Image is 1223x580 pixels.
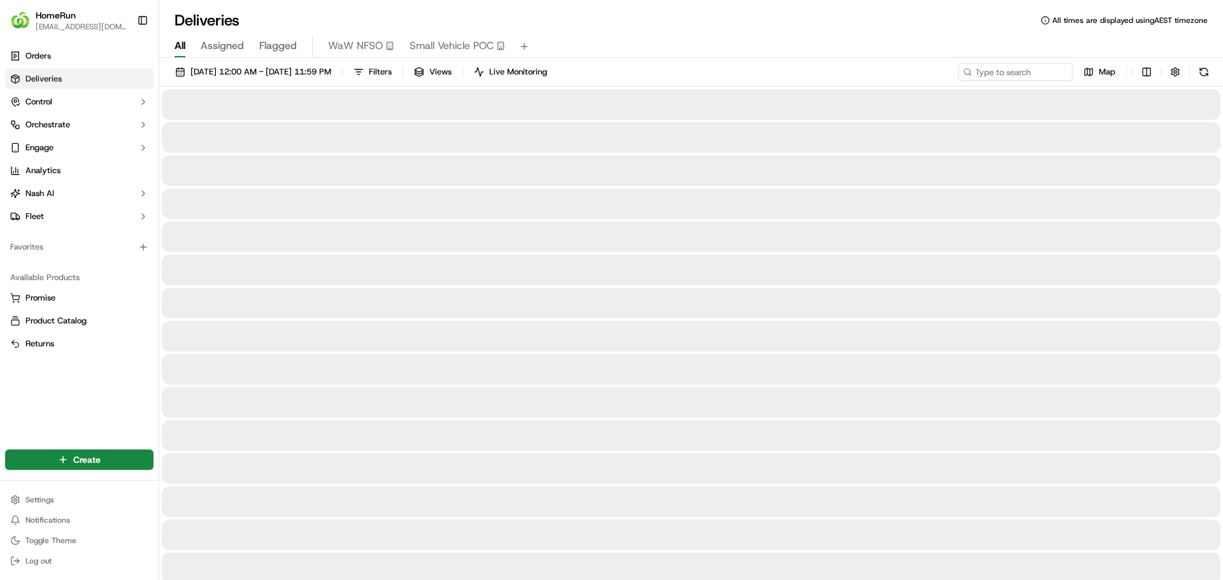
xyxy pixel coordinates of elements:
[259,38,297,53] span: Flagged
[5,5,132,36] button: HomeRunHomeRun[EMAIL_ADDRESS][DOMAIN_NAME]
[169,63,337,81] button: [DATE] 12:00 AM - [DATE] 11:59 PM
[958,63,1073,81] input: Type to search
[5,160,154,181] a: Analytics
[1099,66,1115,78] span: Map
[25,315,87,327] span: Product Catalog
[5,92,154,112] button: Control
[5,183,154,204] button: Nash AI
[1052,15,1208,25] span: All times are displayed using AEST timezone
[175,38,185,53] span: All
[1195,63,1213,81] button: Refresh
[5,511,154,529] button: Notifications
[10,338,148,350] a: Returns
[36,9,76,22] button: HomeRun
[5,138,154,158] button: Engage
[190,66,331,78] span: [DATE] 12:00 AM - [DATE] 11:59 PM
[5,206,154,227] button: Fleet
[5,46,154,66] a: Orders
[5,115,154,135] button: Orchestrate
[36,22,127,32] button: [EMAIL_ADDRESS][DOMAIN_NAME]
[5,267,154,288] div: Available Products
[328,38,383,53] span: WaW NFSO
[5,288,154,308] button: Promise
[5,532,154,549] button: Toggle Theme
[10,292,148,304] a: Promise
[25,515,70,525] span: Notifications
[25,188,54,199] span: Nash AI
[73,453,101,466] span: Create
[5,334,154,354] button: Returns
[25,165,61,176] span: Analytics
[25,73,62,85] span: Deliveries
[25,142,54,153] span: Engage
[5,491,154,509] button: Settings
[25,495,54,505] span: Settings
[10,10,31,31] img: HomeRun
[25,50,51,62] span: Orders
[201,38,244,53] span: Assigned
[5,552,154,570] button: Log out
[25,211,44,222] span: Fleet
[429,66,452,78] span: Views
[408,63,457,81] button: Views
[1078,63,1121,81] button: Map
[5,237,154,257] div: Favorites
[25,338,54,350] span: Returns
[25,535,76,546] span: Toggle Theme
[369,66,392,78] span: Filters
[348,63,397,81] button: Filters
[175,10,240,31] h1: Deliveries
[25,292,55,304] span: Promise
[468,63,553,81] button: Live Monitoring
[25,119,70,131] span: Orchestrate
[10,315,148,327] a: Product Catalog
[25,96,52,108] span: Control
[25,556,52,566] span: Log out
[5,449,154,470] button: Create
[410,38,494,53] span: Small Vehicle POC
[489,66,547,78] span: Live Monitoring
[5,69,154,89] a: Deliveries
[5,311,154,331] button: Product Catalog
